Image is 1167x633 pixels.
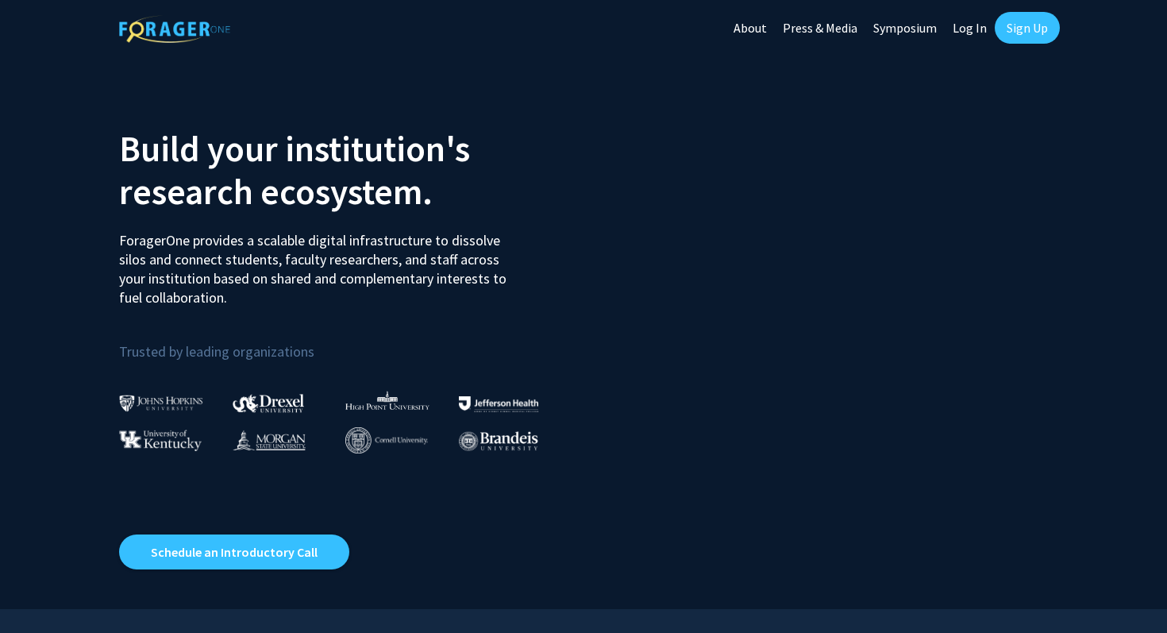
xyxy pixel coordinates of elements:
[233,394,304,412] img: Drexel University
[119,127,572,213] h2: Build your institution's research ecosystem.
[459,431,538,451] img: Brandeis University
[119,15,230,43] img: ForagerOne Logo
[119,320,572,364] p: Trusted by leading organizations
[345,427,428,454] img: Cornell University
[995,12,1060,44] a: Sign Up
[119,430,202,451] img: University of Kentucky
[459,396,538,411] img: Thomas Jefferson University
[119,535,349,569] a: Opens in a new tab
[119,219,518,307] p: ForagerOne provides a scalable digital infrastructure to dissolve silos and connect students, fac...
[119,395,203,411] img: Johns Hopkins University
[345,391,429,410] img: High Point University
[233,430,306,450] img: Morgan State University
